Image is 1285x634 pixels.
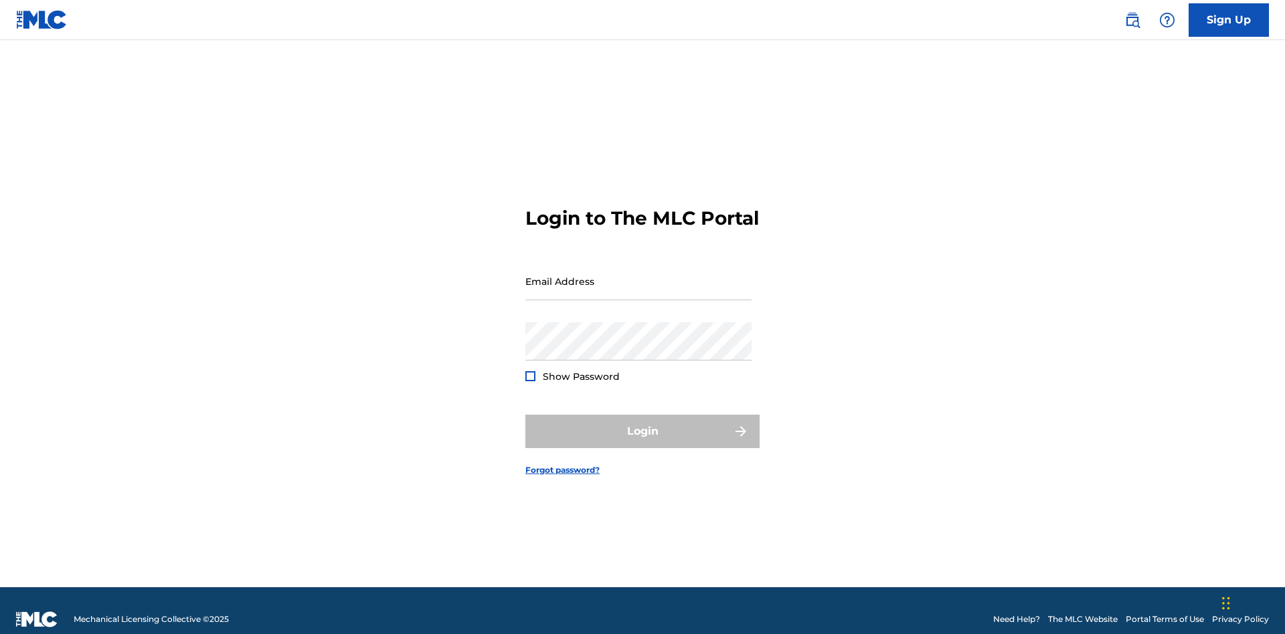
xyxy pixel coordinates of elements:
[1126,613,1204,625] a: Portal Terms of Use
[525,207,759,230] h3: Login to The MLC Portal
[1119,7,1146,33] a: Public Search
[1154,7,1181,33] div: Help
[1218,570,1285,634] iframe: Chat Widget
[16,10,68,29] img: MLC Logo
[1124,12,1140,28] img: search
[525,464,600,476] a: Forgot password?
[1189,3,1269,37] a: Sign Up
[993,613,1040,625] a: Need Help?
[1212,613,1269,625] a: Privacy Policy
[543,371,620,383] span: Show Password
[1048,613,1118,625] a: The MLC Website
[74,613,229,625] span: Mechanical Licensing Collective © 2025
[1159,12,1175,28] img: help
[16,611,58,627] img: logo
[1222,583,1230,623] div: Drag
